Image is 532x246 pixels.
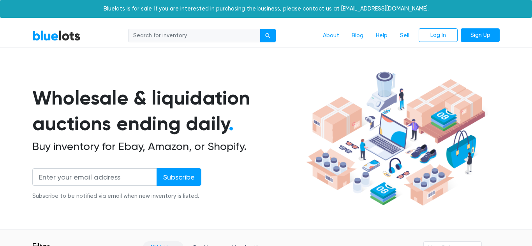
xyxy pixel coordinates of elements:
[32,85,303,137] h1: Wholesale & liquidation auctions ending daily
[370,28,394,43] a: Help
[32,140,303,153] h2: Buy inventory for Ebay, Amazon, or Shopify.
[345,28,370,43] a: Blog
[229,112,234,135] span: .
[32,168,157,186] input: Enter your email address
[157,168,201,186] input: Subscribe
[394,28,416,43] a: Sell
[303,68,488,209] img: hero-ee84e7d0318cb26816c560f6b4441b76977f77a177738b4e94f68c95b2b83dbb.png
[32,192,201,201] div: Subscribe to be notified via email when new inventory is listed.
[317,28,345,43] a: About
[461,28,500,42] a: Sign Up
[32,30,81,41] a: BlueLots
[128,29,261,43] input: Search for inventory
[419,28,458,42] a: Log In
